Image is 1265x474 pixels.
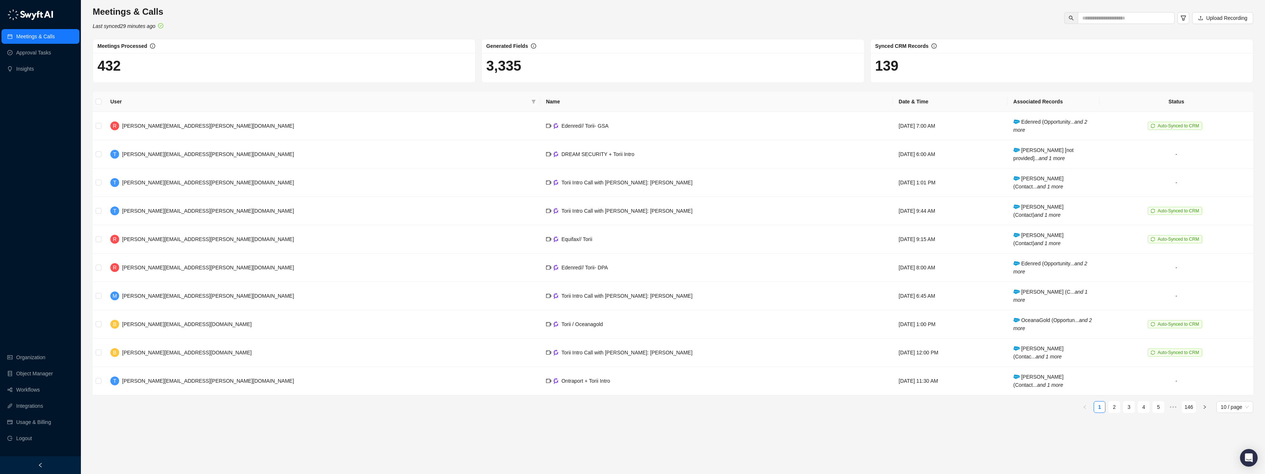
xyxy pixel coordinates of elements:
li: 4 [1138,401,1150,413]
a: 3 [1123,402,1134,413]
td: [DATE] 11:30 AM [893,367,1008,395]
span: [PERSON_NAME] (Contac... [1013,346,1064,360]
span: sync [1151,124,1155,128]
span: logout [7,436,13,441]
i: and 1 more [1037,382,1063,388]
td: [DATE] 6:00 AM [893,140,1008,169]
i: and 2 more [1013,119,1087,133]
th: Name [540,92,893,112]
button: Upload Recording [1192,12,1253,24]
span: upload [1198,15,1203,21]
span: Edenred (Opportunity... [1013,119,1087,133]
h3: Meetings & Calls [93,6,163,18]
a: Organization [16,350,45,365]
i: and 2 more [1013,317,1092,331]
img: gong-Dwh8HbPa.png [553,151,559,157]
span: filter [530,96,537,107]
td: [DATE] 7:00 AM [893,112,1008,140]
span: video-camera [546,322,551,327]
span: video-camera [546,237,551,242]
img: gong-Dwh8HbPa.png [553,350,559,355]
td: [DATE] 12:00 PM [893,339,1008,367]
span: T [113,207,117,215]
span: [PERSON_NAME][EMAIL_ADDRESS][PERSON_NAME][DOMAIN_NAME] [122,236,294,242]
td: - [1100,282,1253,310]
img: gong-Dwh8HbPa.png [553,265,559,270]
span: Meetings Processed [97,43,147,49]
button: left [1079,401,1091,413]
li: Previous Page [1079,401,1091,413]
span: ••• [1167,401,1179,413]
span: Torii Intro Call with [PERSON_NAME]: [PERSON_NAME] [562,208,692,214]
span: Torii / Oceanagold [562,321,603,327]
td: [DATE] 6:45 AM [893,282,1008,310]
a: Usage & Billing [16,415,51,429]
span: [PERSON_NAME][EMAIL_ADDRESS][PERSON_NAME][DOMAIN_NAME] [122,123,294,129]
h1: 432 [97,57,471,74]
span: video-camera [546,293,551,298]
span: video-camera [546,378,551,383]
span: right [1202,405,1207,409]
span: [PERSON_NAME] (Contact... [1013,176,1064,190]
img: gong-Dwh8HbPa.png [553,378,559,383]
img: gong-Dwh8HbPa.png [553,236,559,242]
a: 1 [1094,402,1105,413]
td: [DATE] 1:00 PM [893,310,1008,339]
span: M [113,292,117,300]
span: 10 / page [1221,402,1249,413]
li: Next 5 Pages [1167,401,1179,413]
span: Logout [16,431,32,446]
i: and 1 more [1034,240,1061,246]
img: gong-Dwh8HbPa.png [553,208,559,213]
span: Auto-Synced to CRM [1158,237,1199,242]
span: [PERSON_NAME] (C... [1013,289,1088,303]
span: T [113,377,117,385]
img: gong-Dwh8HbPa.png [553,293,559,298]
li: 5 [1152,401,1164,413]
td: - [1100,140,1253,169]
span: Generated Fields [486,43,528,49]
span: video-camera [546,265,551,270]
span: Torii Intro Call with [PERSON_NAME]: [PERSON_NAME] [562,180,692,185]
a: Workflows [16,382,40,397]
span: DREAM SECURITY + Torii Intro [562,151,634,157]
a: 2 [1109,402,1120,413]
span: [PERSON_NAME][EMAIL_ADDRESS][PERSON_NAME][DOMAIN_NAME] [122,265,294,270]
span: video-camera [546,350,551,355]
i: and 1 more [1013,289,1088,303]
span: Ontraport + Torii Intro [562,378,610,384]
h1: 139 [875,57,1248,74]
span: T [113,150,117,158]
td: [DATE] 9:15 AM [893,225,1008,254]
td: - [1100,169,1253,197]
li: Next Page [1199,401,1211,413]
td: [DATE] 8:00 AM [893,254,1008,282]
span: video-camera [546,208,551,213]
a: Integrations [16,399,43,413]
span: video-camera [546,180,551,185]
span: info-circle [931,43,937,49]
a: 4 [1138,402,1149,413]
span: [PERSON_NAME] (Contact... [1013,374,1064,388]
span: video-camera [546,123,551,128]
span: sync [1151,209,1155,213]
li: 3 [1123,401,1135,413]
span: [PERSON_NAME][EMAIL_ADDRESS][PERSON_NAME][DOMAIN_NAME] [122,293,294,299]
li: 1 [1094,401,1105,413]
span: Torii Intro Call with [PERSON_NAME]: [PERSON_NAME] [562,293,692,299]
span: [PERSON_NAME][EMAIL_ADDRESS][PERSON_NAME][DOMAIN_NAME] [122,180,294,185]
i: and 1 more [1034,212,1061,218]
span: Upload Recording [1206,14,1247,22]
div: Open Intercom Messenger [1240,449,1258,467]
td: [DATE] 1:01 PM [893,169,1008,197]
a: Object Manager [16,366,53,381]
span: [PERSON_NAME][EMAIL_ADDRESS][DOMAIN_NAME] [122,350,252,355]
i: and 2 more [1013,261,1087,275]
span: Auto-Synced to CRM [1158,322,1199,327]
span: Auto-Synced to CRM [1158,123,1199,128]
div: Page Size [1216,401,1253,413]
span: User [110,98,528,106]
span: [PERSON_NAME] (Contact) [1013,204,1064,218]
span: check-circle [158,23,163,28]
h1: 3,335 [486,57,859,74]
